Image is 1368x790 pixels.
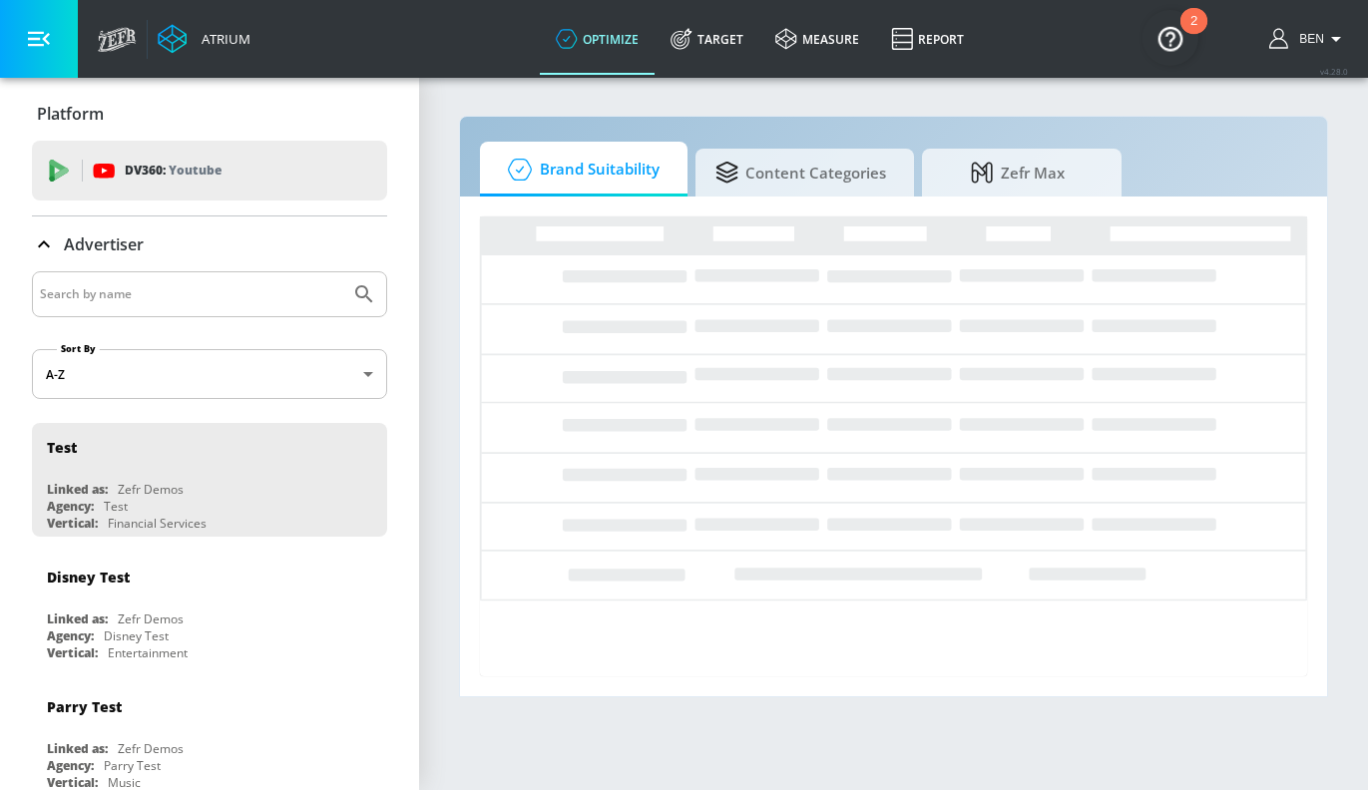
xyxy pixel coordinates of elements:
div: Agency: [47,757,94,774]
div: Test [47,438,77,457]
div: Financial Services [108,515,207,532]
a: Atrium [158,24,250,54]
div: Advertiser [32,216,387,272]
div: TestLinked as:Zefr DemosAgency:TestVertical:Financial Services [32,423,387,537]
a: optimize [540,3,655,75]
div: Agency: [47,627,94,644]
a: Report [875,3,980,75]
label: Sort By [57,342,100,355]
a: Target [655,3,759,75]
button: Ben [1269,27,1348,51]
p: Advertiser [64,233,144,255]
div: A-Z [32,349,387,399]
div: Agency: [47,498,94,515]
div: Disney Test [47,568,130,587]
div: Linked as: [47,740,108,757]
span: login as: ben@bskconsulting.co [1291,32,1324,46]
p: Platform [37,103,104,125]
div: Zefr Demos [118,481,184,498]
input: Search by name [40,281,342,307]
div: Platform [32,86,387,142]
div: Parry Test [47,697,122,716]
span: Zefr Max [942,149,1094,197]
div: Zefr Demos [118,740,184,757]
p: Youtube [169,160,222,181]
span: v 4.28.0 [1320,66,1348,77]
div: Vertical: [47,644,98,661]
div: Test [104,498,128,515]
span: Content Categories [715,149,886,197]
div: Disney Test [104,627,169,644]
div: Atrium [194,30,250,48]
div: Parry Test [104,757,161,774]
div: Entertainment [108,644,188,661]
div: Vertical: [47,515,98,532]
div: Zefr Demos [118,610,184,627]
div: Disney TestLinked as:Zefr DemosAgency:Disney TestVertical:Entertainment [32,553,387,666]
p: DV360: [125,160,222,182]
a: measure [759,3,875,75]
div: Linked as: [47,610,108,627]
div: Linked as: [47,481,108,498]
span: Brand Suitability [500,146,660,194]
button: Open Resource Center, 2 new notifications [1142,10,1198,66]
div: DV360: Youtube [32,141,387,200]
div: 2 [1190,21,1197,47]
